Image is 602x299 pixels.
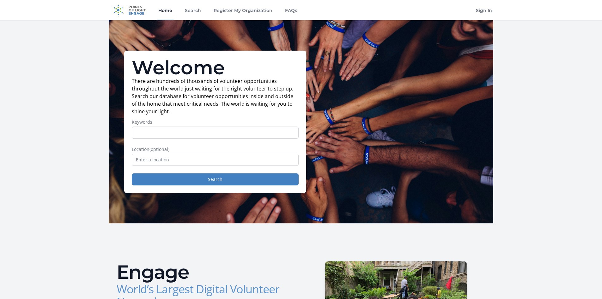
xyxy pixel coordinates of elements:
h1: Welcome [132,58,299,77]
span: (optional) [149,146,169,152]
p: There are hundreds of thousands of volunteer opportunities throughout the world just waiting for ... [132,77,299,115]
label: Keywords [132,119,299,125]
button: Search [132,173,299,185]
h2: Engage [117,263,296,282]
input: Enter a location [132,154,299,166]
label: Location [132,146,299,153]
